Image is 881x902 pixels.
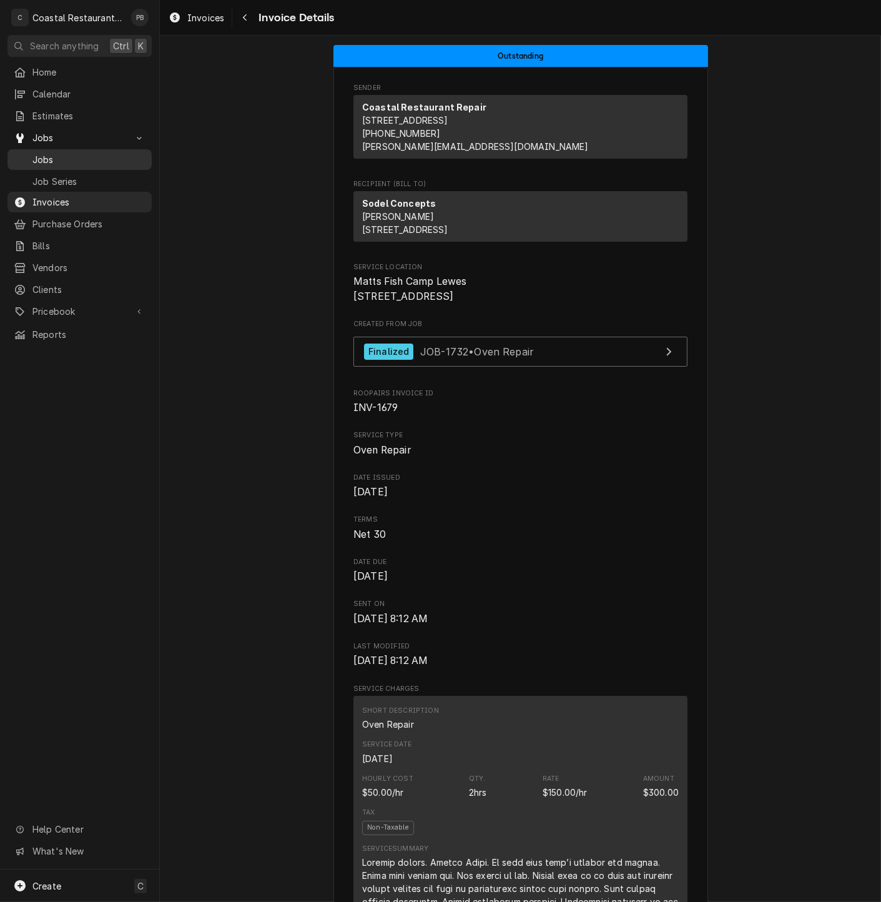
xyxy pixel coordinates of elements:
[32,823,144,836] span: Help Center
[362,211,448,235] span: [PERSON_NAME] [STREET_ADDRESS]
[353,569,687,584] span: Date Due
[113,39,129,52] span: Ctrl
[353,262,687,272] span: Service Location
[32,845,144,858] span: What's New
[7,214,152,234] a: Purchase Orders
[362,128,440,139] a: [PHONE_NUMBER]
[353,95,687,159] div: Sender
[362,821,414,835] span: Non-Taxable
[353,179,687,247] div: Invoice Recipient
[543,774,559,784] div: Rate
[131,9,149,26] div: Phill Blush's Avatar
[7,819,152,840] a: Go to Help Center
[362,706,439,731] div: Short Description
[362,844,428,854] div: Service Summary
[7,149,152,170] a: Jobs
[469,786,487,799] div: Quantity
[164,7,229,28] a: Invoices
[353,557,687,584] div: Date Due
[498,52,543,60] span: Outstanding
[7,841,152,861] a: Go to What's New
[353,430,687,440] span: Service Type
[353,83,687,164] div: Invoice Sender
[131,9,149,26] div: PB
[353,95,687,164] div: Sender
[7,84,152,104] a: Calendar
[7,257,152,278] a: Vendors
[7,301,152,322] a: Go to Pricebook
[362,141,589,152] a: [PERSON_NAME][EMAIL_ADDRESS][DOMAIN_NAME]
[7,106,152,126] a: Estimates
[353,599,687,609] span: Sent On
[353,642,687,652] span: Last Modified
[353,486,388,498] span: [DATE]
[362,198,436,209] strong: Sodel Concepts
[353,528,386,540] span: Net 30
[353,527,687,542] span: Terms
[32,328,145,341] span: Reports
[32,109,145,122] span: Estimates
[643,774,674,784] div: Amount
[32,11,124,24] div: Coastal Restaurant Repair
[7,62,152,82] a: Home
[364,344,413,360] div: Finalized
[353,444,411,456] span: Oven Repair
[643,774,679,799] div: Amount
[362,102,486,112] strong: Coastal Restaurant Repair
[353,319,687,329] span: Created From Job
[353,443,687,458] span: Service Type
[362,706,439,716] div: Short Description
[32,131,127,144] span: Jobs
[7,171,152,192] a: Job Series
[32,239,145,252] span: Bills
[7,324,152,345] a: Reports
[469,774,487,799] div: Quantity
[362,774,413,784] div: Hourly Cost
[543,774,588,799] div: Price
[353,337,687,367] a: View Job
[353,684,687,694] span: Service Charges
[353,557,687,567] span: Date Due
[420,345,534,357] span: JOB-1732 • Oven Repair
[353,515,687,542] div: Terms
[353,191,687,242] div: Recipient (Bill To)
[353,430,687,457] div: Service Type
[353,653,687,668] span: Last Modified
[32,66,145,79] span: Home
[543,786,588,799] div: Price
[353,275,466,302] span: Matts Fish Camp Lewes [STREET_ADDRESS]
[7,192,152,212] a: Invoices
[7,35,152,57] button: Search anythingCtrlK
[353,599,687,626] div: Sent On
[353,191,687,247] div: Recipient (Bill To)
[353,402,398,414] span: INV-1679
[353,613,428,625] span: [DATE] 8:12 AM
[353,655,428,667] span: [DATE] 8:12 AM
[362,786,403,799] div: Cost
[32,87,145,101] span: Calendar
[362,774,413,799] div: Cost
[32,261,145,274] span: Vendors
[32,217,145,230] span: Purchase Orders
[32,153,145,166] span: Jobs
[643,786,679,799] div: Amount
[32,196,145,209] span: Invoices
[333,45,708,67] div: Status
[7,127,152,148] a: Go to Jobs
[353,389,687,415] div: Roopairs Invoice ID
[138,39,144,52] span: K
[235,7,255,27] button: Navigate back
[353,612,687,627] span: Sent On
[353,319,687,373] div: Created From Job
[353,179,687,189] span: Recipient (Bill To)
[353,389,687,399] span: Roopairs Invoice ID
[353,262,687,304] div: Service Location
[362,740,411,750] div: Service Date
[469,774,486,784] div: Qty.
[362,752,393,765] div: Service Date
[11,9,29,26] div: C
[353,570,388,582] span: [DATE]
[353,400,687,415] span: Roopairs Invoice ID
[32,881,61,891] span: Create
[255,9,334,26] span: Invoice Details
